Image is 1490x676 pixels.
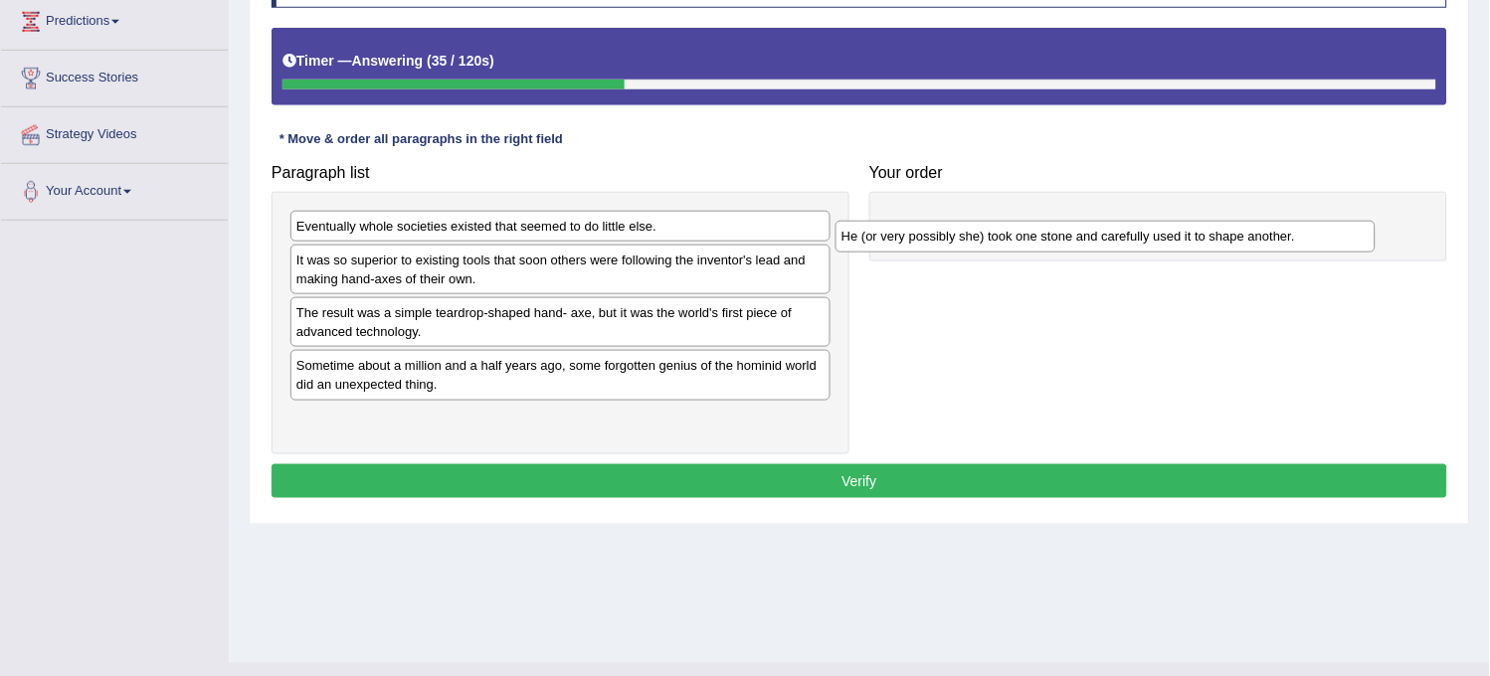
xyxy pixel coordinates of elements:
[290,297,831,347] div: The result was a simple teardrop-shaped hand- axe, but it was the world's first piece of advanced...
[290,245,831,294] div: It was so superior to existing tools that soon others were following the inventor's lead and maki...
[290,211,831,242] div: Eventually whole societies existed that seemed to do little else.
[282,54,494,69] h5: Timer —
[352,53,424,69] b: Answering
[869,164,1447,182] h4: Your order
[427,53,432,69] b: (
[272,130,571,149] div: * Move & order all paragraphs in the right field
[432,53,489,69] b: 35 / 120s
[836,221,1376,252] div: He (or very possibly she) took one stone and carefully used it to shape another.
[290,350,831,400] div: Sometime about a million and a half years ago, some forgotten genius of the hominid world did an ...
[489,53,494,69] b: )
[1,51,228,100] a: Success Stories
[1,107,228,157] a: Strategy Videos
[272,164,849,182] h4: Paragraph list
[1,164,228,214] a: Your Account
[272,464,1447,498] button: Verify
